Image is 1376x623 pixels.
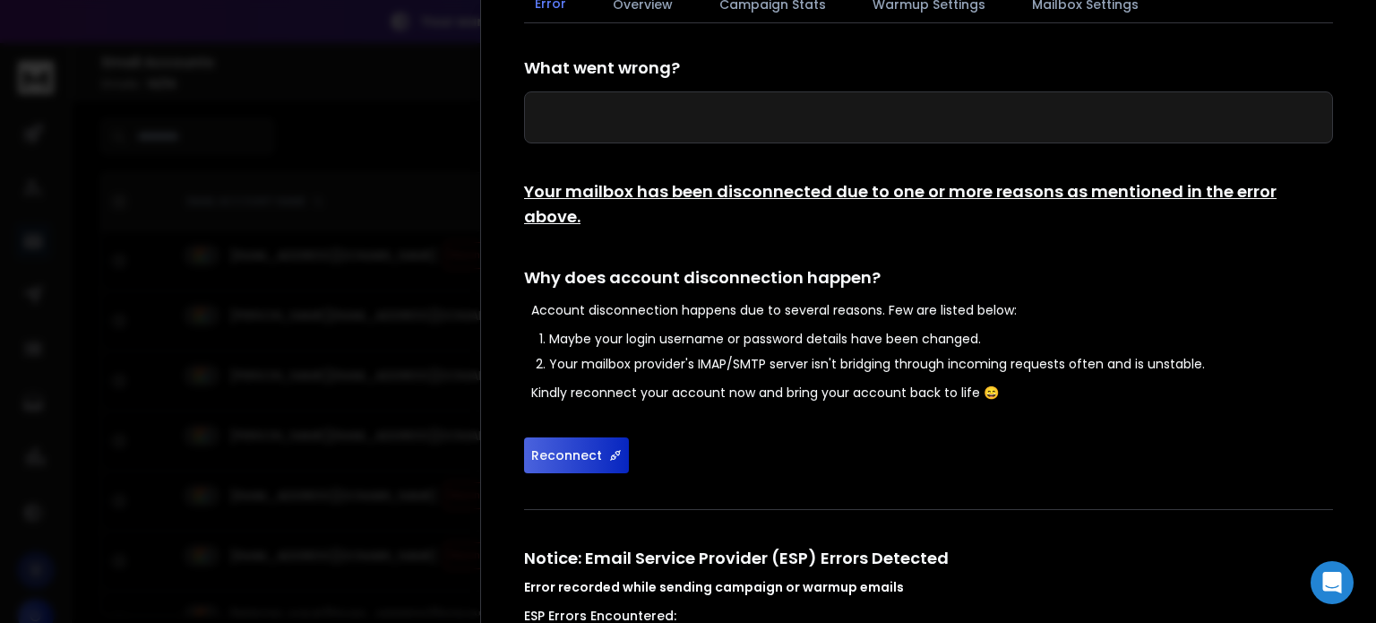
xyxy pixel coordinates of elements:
[524,56,1333,81] h1: What went wrong?
[524,437,629,473] button: Reconnect
[524,546,1333,596] h1: Notice: Email Service Provider (ESP) Errors Detected
[524,179,1333,229] h1: Your mailbox has been disconnected due to one or more reasons as mentioned in the error above.
[531,301,1333,319] p: Account disconnection happens due to several reasons. Few are listed below:
[549,355,1333,373] li: Your mailbox provider's IMAP/SMTP server isn't bridging through incoming requests often and is un...
[531,384,1333,402] p: Kindly reconnect your account now and bring your account back to life 😄
[1311,561,1354,604] div: Open Intercom Messenger
[549,330,1333,348] li: Maybe your login username or password details have been changed.
[524,578,1333,596] h4: Error recorded while sending campaign or warmup emails
[524,265,1333,290] h1: Why does account disconnection happen?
